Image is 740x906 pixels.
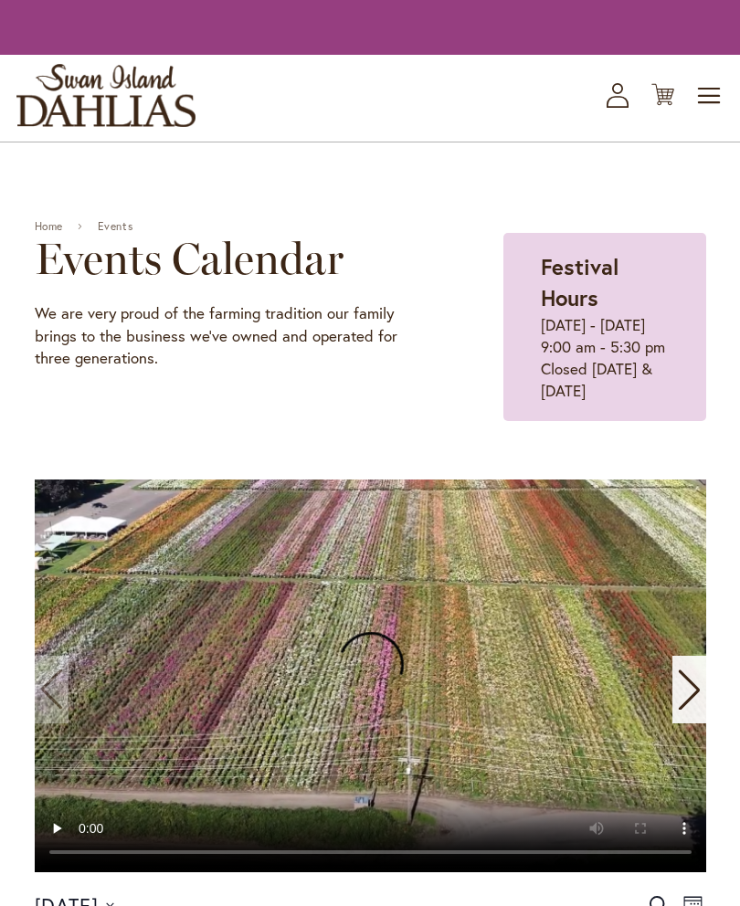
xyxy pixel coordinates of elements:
swiper-slide: 1 / 11 [35,479,706,872]
p: [DATE] - [DATE] 9:00 am - 5:30 pm Closed [DATE] & [DATE] [541,314,669,403]
a: store logo [16,64,196,127]
strong: Festival Hours [541,252,618,312]
h2: Events Calendar [35,233,412,284]
a: Events [98,220,133,233]
p: We are very proud of the farming tradition our family brings to the business we've owned and oper... [35,302,412,369]
a: Home [35,220,63,233]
